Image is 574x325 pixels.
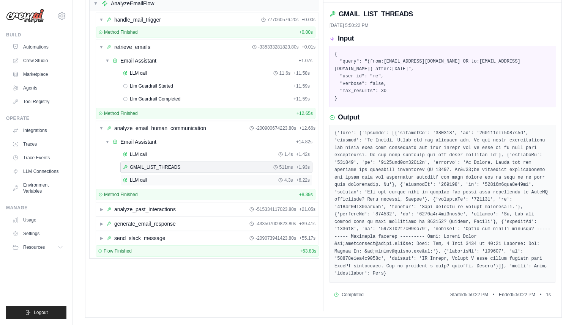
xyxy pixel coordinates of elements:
[9,165,66,177] a: LLM Connections
[23,244,45,250] span: Resources
[338,35,354,43] h3: Input
[338,113,360,122] h3: Output
[34,309,48,316] span: Logout
[6,115,66,121] div: Operate
[284,151,293,157] span: 1.4s
[9,241,66,253] button: Resources
[9,96,66,108] a: Tool Registry
[284,177,293,183] span: 4.3s
[299,58,312,64] span: + 1.07s
[299,206,315,212] span: + 21.05s
[299,125,315,131] span: + 12.66s
[334,51,550,103] pre: { "query": "(from:[EMAIL_ADDRESS][DOMAIN_NAME] OR to:[EMAIL_ADDRESS][DOMAIN_NAME]) after:[DATE]",...
[120,57,156,64] div: Email Assistant
[9,214,66,226] a: Usage
[296,177,310,183] span: + 6.22s
[255,235,296,241] span: -209073941423.80s
[114,206,176,213] div: analyze_past_interactions
[450,292,488,298] span: Started 5:50:22 PM
[279,70,290,76] span: 11.6s
[130,177,147,183] span: LLM call
[255,125,296,131] span: -200900674223.80s
[493,292,494,298] span: •
[299,221,315,227] span: + 39.41s
[9,228,66,240] a: Settings
[330,22,555,28] div: [DATE] 5:50:22 PM
[296,164,310,170] span: + 1.93s
[9,55,66,67] a: Crew Studio
[114,234,166,242] div: send_slack_message
[114,220,176,228] div: generate_email_response
[302,44,315,50] span: + 0.01s
[546,292,551,298] span: 1 s
[114,16,161,24] div: handle_mail_trigger
[120,138,156,146] div: Email Assistant
[299,235,315,241] span: + 55.17s
[296,110,313,116] span: + 12.65s
[255,221,296,227] span: -433507009823.80s
[6,306,66,319] button: Logout
[99,44,104,50] span: ▼
[9,179,66,197] a: Environment Variables
[296,139,312,145] span: + 14.82s
[6,205,66,211] div: Manage
[267,17,299,23] span: 777060576.20s
[114,124,206,132] div: analyze_email_human_communication
[540,292,541,298] span: •
[105,58,110,64] span: ▼
[300,248,316,254] span: + 63.83s
[279,164,293,170] span: 511ms
[9,41,66,53] a: Automations
[130,151,147,157] span: LLM call
[258,44,299,50] span: -335333281823.80s
[104,110,138,116] span: Method Finished
[9,124,66,137] a: Integrations
[130,164,180,170] span: GMAIL_LIST_THREADS
[114,43,150,51] div: retrieve_emails
[104,248,132,254] span: Flow Finished
[302,17,315,23] span: + 0.00s
[299,29,313,35] span: + 0.00s
[99,221,104,227] span: ▶
[99,17,104,23] span: ▼
[9,152,66,164] a: Trace Events
[93,0,98,6] span: ▼
[6,32,66,38] div: Build
[296,151,310,157] span: + 1.42s
[9,138,66,150] a: Traces
[499,292,535,298] span: Ended 5:50:22 PM
[99,206,104,212] span: ▶
[130,83,173,89] span: Llm Guardrail Started
[130,96,180,102] span: Llm Guardrail Completed
[9,68,66,80] a: Marketplace
[99,235,104,241] span: ▶
[104,192,138,198] span: Method Finished
[339,9,413,19] h2: GMAIL_LIST_THREADS
[130,70,147,76] span: LLM call
[293,70,310,76] span: + 11.58s
[9,82,66,94] a: Agents
[334,130,550,278] pre: {'lore': {'ipsumdo': [{'sitametCo': '380318', 'ad': '260111eli5087s5d', 'eiusmod': 'Te Incidi, Ut...
[342,292,364,298] span: Completed
[255,206,296,212] span: -515334117023.80s
[104,29,138,35] span: Method Finished
[6,9,44,23] img: Logo
[293,96,310,102] span: + 11.59s
[99,125,104,131] span: ▼
[299,192,313,198] span: + 8.39s
[105,139,110,145] span: ▼
[293,83,310,89] span: + 11.59s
